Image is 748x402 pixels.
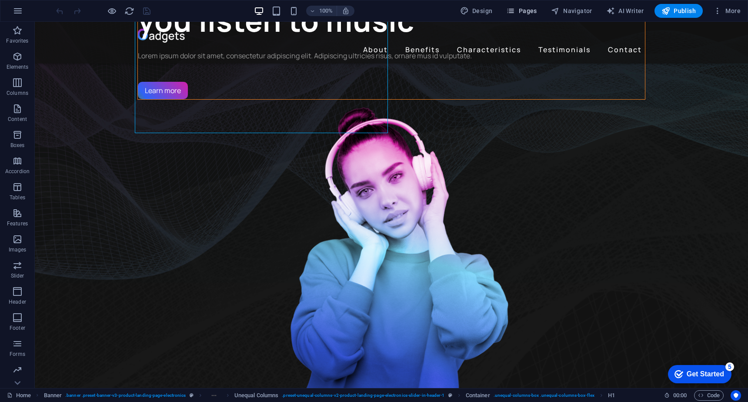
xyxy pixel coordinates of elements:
[7,4,70,23] div: Get Started 5 items remaining, 0% complete
[44,390,62,401] span: Banner
[603,4,648,18] button: AI Writer
[319,6,333,16] h6: 100%
[5,377,29,384] p: Marketing
[503,4,540,18] button: Pages
[731,390,741,401] button: Usercentrics
[460,7,493,15] span: Design
[9,298,26,305] p: Header
[10,142,25,149] p: Boxes
[8,116,27,123] p: Content
[306,6,337,16] button: 100%
[448,393,452,398] i: This element is a customizable preset
[11,272,24,279] p: Slider
[124,6,134,16] i: Reload page
[673,390,687,401] span: 00 00
[608,390,615,401] span: Click to select. Double-click to edit
[7,220,28,227] p: Features
[551,7,592,15] span: Navigator
[342,7,350,15] i: On resize automatically adjust zoom level to fit chosen device.
[710,4,744,18] button: More
[679,392,681,399] span: :
[124,6,134,16] button: reload
[654,4,703,18] button: Publish
[64,2,73,10] div: 5
[7,64,29,70] p: Elements
[65,390,186,401] span: . banner .preset-banner-v3-product-landing-page-electronics
[234,390,278,401] span: Click to select. Double-click to edit
[10,351,25,358] p: Forms
[44,390,615,401] nav: breadcrumb
[107,6,117,16] button: Click here to leave preview mode and continue editing
[5,168,30,175] p: Accordion
[26,10,63,17] div: Get Started
[7,90,28,97] p: Columns
[494,390,594,401] span: . unequal-columns-box .unequal-columns-box-flex
[548,4,596,18] button: Navigator
[661,7,696,15] span: Publish
[190,393,194,398] i: This element is a customizable preset
[466,390,490,401] span: Container
[664,390,687,401] h6: Session time
[9,246,27,253] p: Images
[457,4,496,18] div: Design (Ctrl+Alt+Y)
[457,4,496,18] button: Design
[282,390,444,401] span: . preset-unequal-columns-v2-product-landing-page-electronics-slider-in-header-1
[10,325,25,332] p: Footer
[694,390,724,401] button: Code
[713,7,741,15] span: More
[698,390,720,401] span: Code
[7,390,31,401] a: Click to cancel selection. Double-click to open Pages
[6,37,28,44] p: Favorites
[606,7,644,15] span: AI Writer
[506,7,537,15] span: Pages
[10,194,25,201] p: Tables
